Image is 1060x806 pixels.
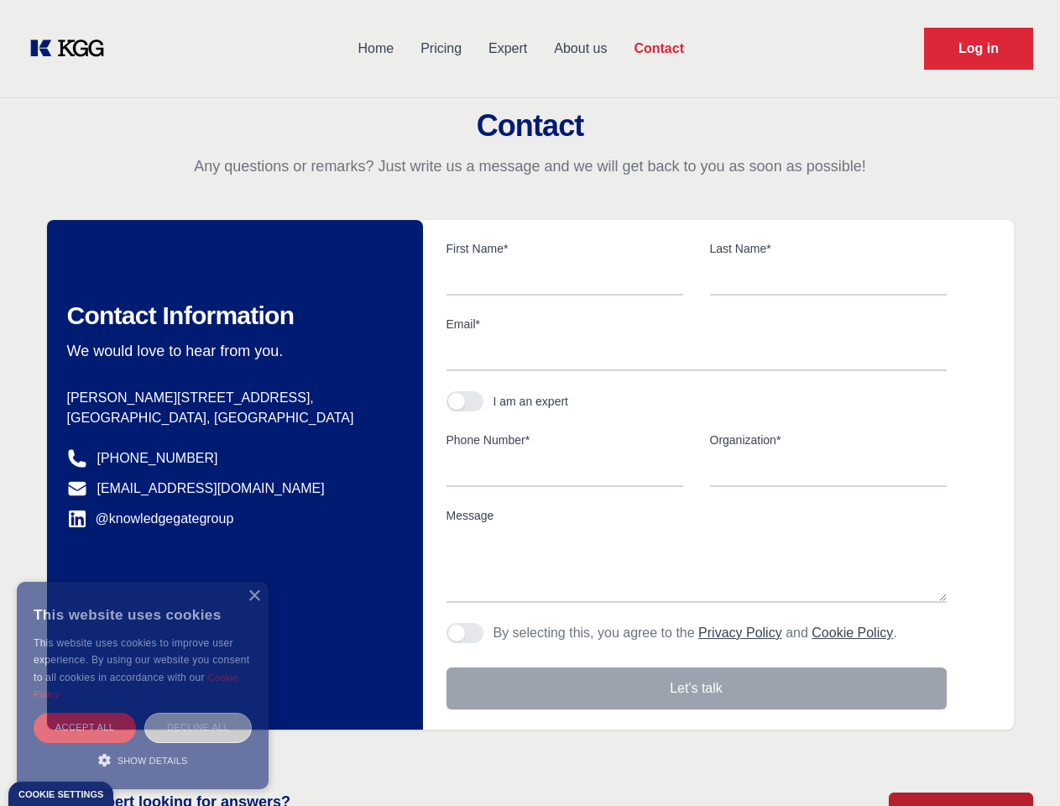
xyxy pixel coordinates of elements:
[446,240,683,257] label: First Name*
[475,27,540,71] a: Expert
[34,594,252,635] div: This website uses cookies
[446,316,947,332] label: Email*
[34,751,252,768] div: Show details
[446,432,683,448] label: Phone Number*
[67,388,396,408] p: [PERSON_NAME][STREET_ADDRESS],
[540,27,620,71] a: About us
[493,393,569,410] div: I am an expert
[97,479,325,499] a: [EMAIL_ADDRESS][DOMAIN_NAME]
[20,156,1040,176] p: Any questions or remarks? Just write us a message and we will get back to you as soon as possible!
[34,713,136,742] div: Accept all
[407,27,475,71] a: Pricing
[446,667,947,709] button: Let's talk
[248,590,260,603] div: Close
[976,725,1060,806] iframe: Chat Widget
[117,756,188,766] span: Show details
[493,623,897,643] p: By selecting this, you agree to the and .
[97,448,218,468] a: [PHONE_NUMBER]
[144,713,252,742] div: Decline all
[344,27,407,71] a: Home
[710,432,947,448] label: Organization*
[67,509,234,529] a: @knowledgegategroup
[67,408,396,428] p: [GEOGRAPHIC_DATA], [GEOGRAPHIC_DATA]
[67,341,396,361] p: We would love to hear from you.
[67,301,396,331] h2: Contact Information
[698,625,782,640] a: Privacy Policy
[446,507,947,524] label: Message
[812,625,893,640] a: Cookie Policy
[924,28,1033,70] a: Request Demo
[710,240,947,257] label: Last Name*
[27,35,117,62] a: KOL Knowledge Platform: Talk to Key External Experts (KEE)
[620,27,697,71] a: Contact
[20,109,1040,143] h2: Contact
[34,673,238,699] a: Cookie Policy
[18,790,103,799] div: Cookie settings
[34,637,249,683] span: This website uses cookies to improve user experience. By using our website you consent to all coo...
